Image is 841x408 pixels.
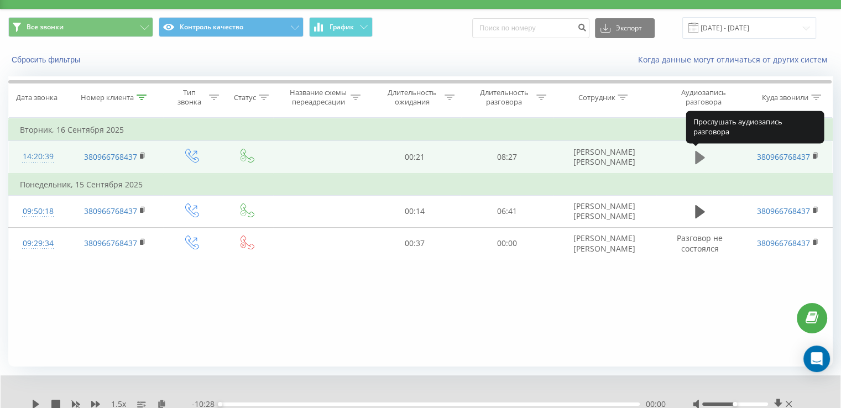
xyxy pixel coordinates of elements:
[20,146,56,168] div: 14:20:39
[81,93,134,102] div: Номер клиента
[9,174,833,196] td: Понедельник, 15 Сентября 2025
[84,238,137,248] a: 380966768437
[369,195,461,227] td: 00:14
[289,88,348,107] div: Название схемы переадресации
[578,93,615,102] div: Сотрудник
[369,227,461,259] td: 00:37
[159,17,304,37] button: Контроль качество
[677,233,723,253] span: Разговор не состоялся
[667,88,739,107] div: Аудиозапись разговора
[8,55,86,65] button: Сбросить фильтры
[461,141,552,174] td: 08:27
[638,54,833,65] a: Когда данные могут отличаться от других систем
[234,93,256,102] div: Статус
[218,402,222,406] div: Accessibility label
[9,119,833,141] td: Вторник, 16 Сентября 2025
[553,141,656,174] td: [PERSON_NAME] [PERSON_NAME]
[733,402,737,406] div: Accessibility label
[20,201,56,222] div: 09:50:18
[757,206,810,216] a: 380966768437
[757,151,810,162] a: 380966768437
[757,238,810,248] a: 380966768437
[803,346,830,372] div: Open Intercom Messenger
[84,206,137,216] a: 380966768437
[16,93,58,102] div: Дата звонка
[472,18,589,38] input: Поиск по номеру
[27,23,64,32] span: Все звонки
[369,141,461,174] td: 00:21
[330,23,354,31] span: График
[474,88,534,107] div: Длительность разговора
[595,18,655,38] button: Экспорт
[309,17,373,37] button: График
[553,195,656,227] td: [PERSON_NAME] [PERSON_NAME]
[20,233,56,254] div: 09:29:34
[461,195,552,227] td: 06:41
[383,88,442,107] div: Длительность ожидания
[461,227,552,259] td: 00:00
[84,151,137,162] a: 380966768437
[762,93,808,102] div: Куда звонили
[173,88,206,107] div: Тип звонка
[686,111,824,143] div: Прослушать аудиозапись разговора
[553,227,656,259] td: [PERSON_NAME] [PERSON_NAME]
[8,17,153,37] button: Все звонки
